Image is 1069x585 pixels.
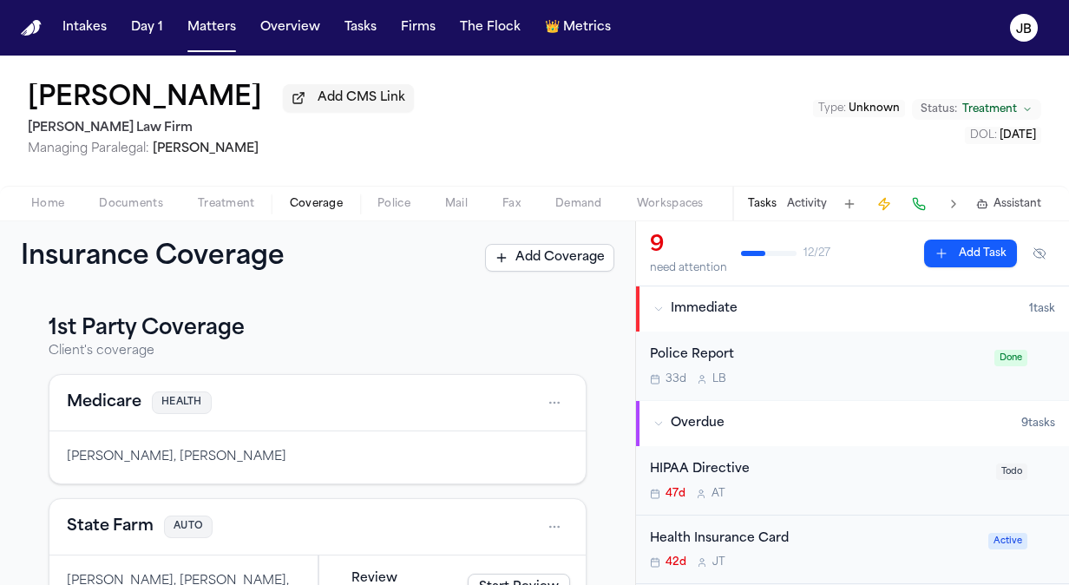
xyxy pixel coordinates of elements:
span: Police [377,197,410,211]
span: J T [712,555,725,569]
span: HEALTH [152,391,212,415]
span: 9 task s [1021,417,1055,431]
button: Overview [253,12,327,43]
span: 47d [666,487,685,501]
button: Tasks [748,197,777,211]
button: Overdue9tasks [636,401,1069,446]
button: Edit Type: Unknown [813,100,905,117]
span: Home [31,197,64,211]
span: 12 / 27 [803,246,830,260]
span: Documents [99,197,163,211]
span: Mail [445,197,468,211]
button: Edit DOL: 2025-07-02 [965,127,1041,144]
button: View coverage details [67,515,154,539]
div: Health Insurance Card [650,529,978,549]
button: Create Immediate Task [872,192,896,216]
span: Coverage [290,197,343,211]
span: Todo [996,463,1027,480]
h1: [PERSON_NAME] [28,83,262,115]
span: A T [712,487,725,501]
span: Fax [502,197,521,211]
button: crownMetrics [538,12,618,43]
span: Immediate [671,300,738,318]
h1: Insurance Coverage [21,242,323,273]
div: 9 [650,232,727,260]
p: Client's coverage [49,343,587,360]
button: Open actions [541,513,568,541]
span: AUTO [164,516,213,539]
button: Change status from Treatment [912,99,1041,120]
div: HIPAA Directive [650,460,986,480]
div: Police Report [650,345,984,365]
button: Edit matter name [28,83,262,115]
img: Finch Logo [21,20,42,36]
span: 42d [666,555,686,569]
button: Matters [180,12,243,43]
button: The Flock [453,12,528,43]
span: Treatment [962,102,1017,116]
div: need attention [650,261,727,275]
button: Add Task [837,192,862,216]
span: Done [994,350,1027,366]
button: Add Task [924,240,1017,267]
span: 1 task [1029,302,1055,316]
button: Hide completed tasks (⌘⇧H) [1024,240,1055,267]
div: Open task: Health Insurance Card [636,516,1069,585]
button: Open actions [541,389,568,417]
div: [PERSON_NAME], [PERSON_NAME] [67,449,568,466]
span: Workspaces [637,197,704,211]
span: DOL : [970,130,997,141]
span: [PERSON_NAME] [153,142,259,155]
button: Make a Call [907,192,931,216]
span: 33d [666,372,686,386]
span: Managing Paralegal: [28,142,149,155]
span: Type : [818,103,846,114]
div: Open task: Police Report [636,332,1069,400]
a: Home [21,20,42,36]
button: View coverage details [67,391,141,415]
button: Activity [787,197,827,211]
button: Intakes [56,12,114,43]
h3: 1st Party Coverage [49,315,587,343]
span: L B [712,372,726,386]
div: Open task: HIPAA Directive [636,446,1069,516]
button: Immediate1task [636,286,1069,332]
button: Assistant [976,197,1041,211]
span: Treatment [198,197,255,211]
span: Status: [921,102,957,116]
h2: [PERSON_NAME] Law Firm [28,118,414,139]
span: [DATE] [1000,130,1036,141]
span: Unknown [849,103,900,114]
span: Assistant [994,197,1041,211]
span: Add CMS Link [318,89,405,107]
button: Firms [394,12,443,43]
button: Add Coverage [485,244,614,272]
span: Active [988,533,1027,549]
button: Add CMS Link [283,84,414,112]
button: Day 1 [124,12,170,43]
span: Demand [555,197,602,211]
button: Tasks [338,12,384,43]
span: Overdue [671,415,725,432]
